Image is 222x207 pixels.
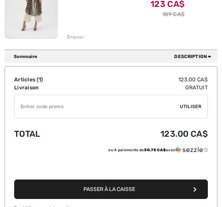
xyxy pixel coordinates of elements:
[180,103,201,110] span: Utiliser
[14,53,214,60] div: Sommaire
[88,121,208,146] td: 123.00 CA$
[108,146,208,154] div: ou 4 paiements de avec
[14,76,88,84] td: Articles ( )
[14,180,208,199] button: Passer à la caisse
[14,121,88,146] td: Total
[15,95,180,118] input: Code promo
[14,156,208,177] iframe: PayPal-paypal
[39,76,41,83] span: 1
[14,146,208,156] div: ou 4 paiements de30.75 CA$avecSezzle Cliquez pour en savoir plus sur Sezzle
[88,76,208,84] td: 123.00 CA$
[174,53,214,60] span: Description
[67,34,84,40] div: Enlever
[88,84,208,92] td: Gratuit
[175,146,203,153] img: Sezzle
[14,84,88,92] td: Livraison
[144,148,166,152] span: 30.75 CA$
[162,11,184,18] s: 189 CA$
[83,186,135,192] span: Passer à la caisse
